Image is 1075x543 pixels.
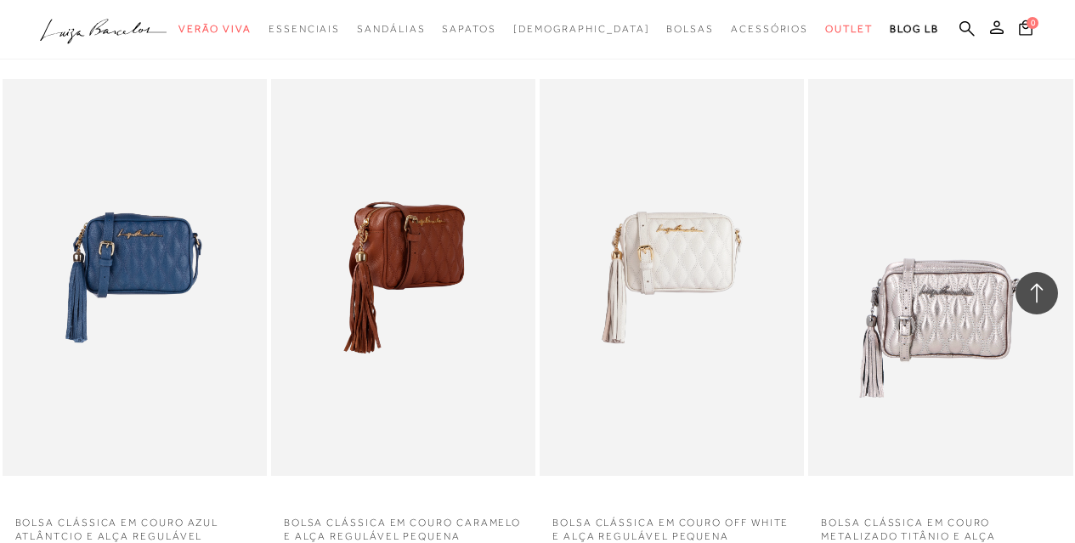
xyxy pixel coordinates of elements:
span: Essenciais [269,23,340,35]
span: Sapatos [442,23,495,35]
img: BOLSA CLÁSSICA EM COURO CARAMELO E ALÇA REGULÁVEL PEQUENA [273,79,535,476]
span: Bolsas [666,23,714,35]
span: Sandálias [357,23,425,35]
span: Acessórios [731,23,808,35]
a: categoryNavScreenReaderText [666,14,714,45]
a: BOLSA CLÁSSICA EM COURO METALIZADO TITÂNIO E ALÇA REGULÁVEL PEQUENA BOLSA CLÁSSICA EM COURO METAL... [810,82,1071,473]
a: BOLSA CLÁSSICA EM COURO OFF WHITE E ALÇA REGULÁVEL PEQUENA BOLSA CLÁSSICA EM COURO OFF WHITE E AL... [541,82,802,473]
img: BOLSA CLÁSSICA EM COURO AZUL ATLÂNTCIO E ALÇA REGULÁVEL PEQUENA [4,82,265,473]
span: [DEMOGRAPHIC_DATA] [513,23,650,35]
span: 0 [1027,17,1038,29]
span: Outlet [825,23,873,35]
a: BOLSA CLÁSSICA EM COURO CARAMELO E ALÇA REGULÁVEL PEQUENA [273,82,534,473]
a: categoryNavScreenReaderText [731,14,808,45]
img: BOLSA CLÁSSICA EM COURO OFF WHITE E ALÇA REGULÁVEL PEQUENA [541,82,802,473]
a: categoryNavScreenReaderText [825,14,873,45]
a: categoryNavScreenReaderText [442,14,495,45]
a: categoryNavScreenReaderText [269,14,340,45]
button: 0 [1014,19,1038,42]
a: BLOG LB [890,14,939,45]
a: noSubCategoriesText [513,14,650,45]
img: BOLSA CLÁSSICA EM COURO METALIZADO TITÂNIO E ALÇA REGULÁVEL PEQUENA [810,82,1071,473]
span: Verão Viva [178,23,252,35]
a: categoryNavScreenReaderText [357,14,425,45]
span: BLOG LB [890,23,939,35]
a: BOLSA CLÁSSICA EM COURO AZUL ATLÂNTCIO E ALÇA REGULÁVEL PEQUENA BOLSA CLÁSSICA EM COURO AZUL ATLÂ... [4,82,265,473]
a: categoryNavScreenReaderText [178,14,252,45]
